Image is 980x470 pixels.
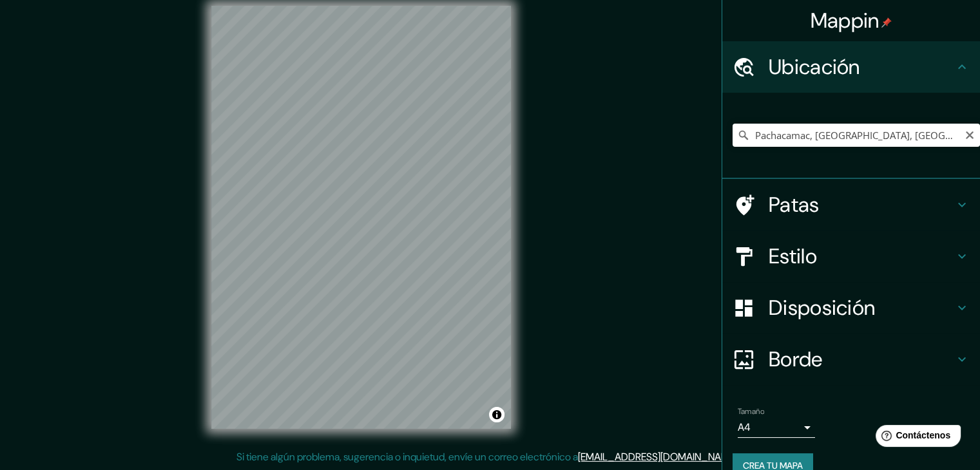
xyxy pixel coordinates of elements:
div: Estilo [722,230,980,282]
div: A4 [738,417,815,438]
iframe: Lanzador de widgets de ayuda [865,420,966,456]
font: Borde [769,346,823,373]
font: Estilo [769,243,817,270]
button: Activar o desactivar atribución [489,407,504,422]
font: Mappin [811,7,879,34]
img: pin-icon.png [881,17,892,28]
font: Tamaño [738,406,764,417]
font: Si tiene algún problema, sugerencia o inquietud, envíe un correo electrónico a [236,450,578,464]
input: Elige tu ciudad o zona [733,124,980,147]
div: Disposición [722,282,980,334]
a: [EMAIL_ADDRESS][DOMAIN_NAME] [578,450,737,464]
font: A4 [738,420,751,434]
div: Patas [722,179,980,230]
div: Borde [722,334,980,385]
div: Ubicación [722,41,980,93]
button: Claro [965,128,975,140]
font: Disposición [769,294,875,321]
font: Ubicación [769,53,860,80]
canvas: Mapa [211,6,511,429]
font: Patas [769,191,820,218]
